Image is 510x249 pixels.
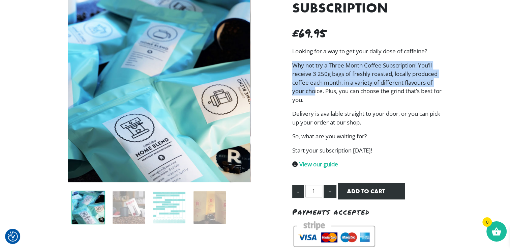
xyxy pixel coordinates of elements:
img: Close up Indonesia Coffee [193,191,227,224]
img: Aeropress [112,191,146,224]
a: View our guide [299,160,338,168]
button: Add to cart [338,183,405,199]
p: Looking for a way to get your daily dose of caffeine? [292,47,442,56]
img: PayPal Acceptance Mark [292,219,377,248]
p: Start your subscription [DATE]! [292,146,442,155]
img: Kruve Grind size reference [152,191,186,224]
span: £ [292,25,299,41]
p: Delivery is available straight to your door, or you can pick up your order at our shop. [292,109,442,127]
input: Qty [305,185,322,198]
p: So, what are you waiting for? [292,132,442,141]
button: - [292,185,304,198]
img: Home Blend Coffee Group Shot [71,191,105,224]
p: Why not try a Three Month Coffee Subscription! You’ll receive 3 250g bags of freshly roasted, loc... [292,61,442,104]
img: Revisit consent button [8,231,18,242]
button: Consent Preferences [8,231,18,242]
bdi: 69.95 [292,25,326,41]
h3: Payments accepted [292,207,442,216]
span: 0 [482,217,492,227]
button: + [324,185,336,198]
